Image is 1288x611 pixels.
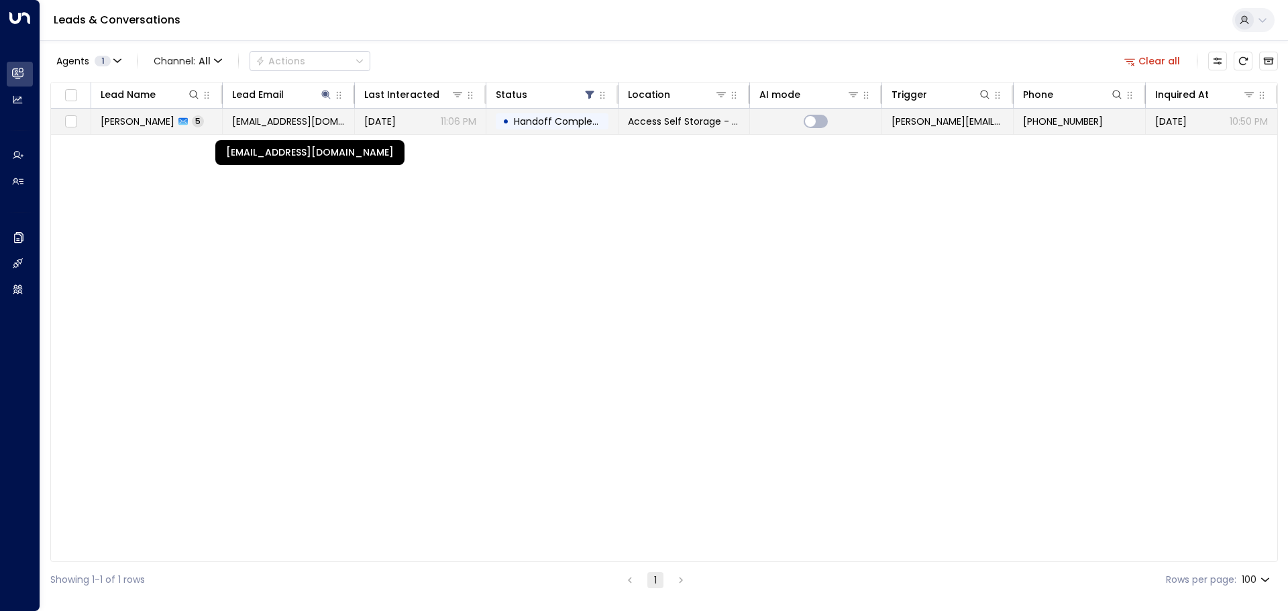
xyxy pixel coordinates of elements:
span: Handoff Completed [514,115,608,128]
span: Channel: [148,52,227,70]
p: 11:06 PM [441,115,476,128]
span: laura.chambers@accessstorage.com [892,115,1004,128]
nav: pagination navigation [621,571,690,588]
button: Customize [1208,52,1227,70]
span: Access Self Storage - Cheam [628,115,740,128]
div: 100 [1242,570,1273,590]
span: Sep 19, 2025 [364,115,396,128]
span: Toggle select all [62,87,79,104]
div: Trigger [892,87,991,103]
span: Refresh [1234,52,1252,70]
span: Sep 19, 2025 [1155,115,1187,128]
button: page 1 [647,572,663,588]
button: Actions [250,51,370,71]
div: Showing 1-1 of 1 rows [50,573,145,587]
div: Last Interacted [364,87,439,103]
div: Lead Email [232,87,332,103]
div: Location [628,87,670,103]
span: tombrown991@gmail.com [232,115,344,128]
div: Lead Name [101,87,201,103]
div: Inquired At [1155,87,1256,103]
div: Trigger [892,87,927,103]
button: Archived Leads [1259,52,1278,70]
div: Lead Name [101,87,156,103]
div: Actions [256,55,305,67]
div: Status [496,87,527,103]
span: Thomas Brown [101,115,174,128]
div: Button group with a nested menu [250,51,370,71]
button: Agents1 [50,52,126,70]
p: 10:50 PM [1230,115,1268,128]
span: Agents [56,56,89,66]
div: AI mode [759,87,800,103]
span: 5 [192,115,204,127]
div: Phone [1023,87,1053,103]
div: AI mode [759,87,859,103]
div: Location [628,87,728,103]
span: 1 [95,56,111,66]
button: Channel:All [148,52,227,70]
span: Toggle select row [62,113,79,130]
span: All [199,56,211,66]
div: [EMAIL_ADDRESS][DOMAIN_NAME] [215,140,405,165]
span: +447818077394 [1023,115,1103,128]
button: Clear all [1119,52,1186,70]
div: Phone [1023,87,1123,103]
label: Rows per page: [1166,573,1236,587]
div: Inquired At [1155,87,1209,103]
div: Status [496,87,596,103]
div: Last Interacted [364,87,464,103]
div: Lead Email [232,87,284,103]
a: Leads & Conversations [54,12,180,27]
div: • [502,110,509,133]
